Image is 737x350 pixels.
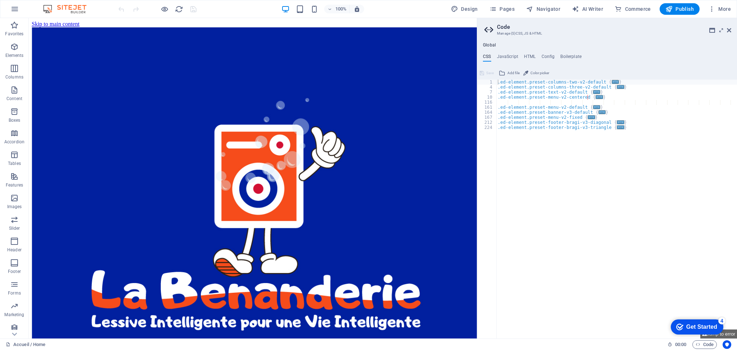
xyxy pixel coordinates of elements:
[5,31,23,37] p: Favorites
[524,54,536,62] h4: HTML
[483,42,496,48] h4: Global
[497,24,731,30] h2: Code
[615,5,651,13] span: Commerce
[560,54,582,62] h4: Boilerplate
[9,117,21,123] p: Boxes
[451,5,478,13] span: Design
[4,4,56,19] div: Get Started 4 items remaining, 20% complete
[489,5,515,13] span: Pages
[7,247,22,253] p: Header
[478,95,497,100] div: 10
[569,3,606,15] button: AI Writer
[478,80,497,85] div: 1
[483,54,491,62] h4: CSS
[354,6,360,12] i: On resize automatically adjust zoom level to fit chosen device.
[175,5,183,13] i: Reload page
[5,53,24,58] p: Elements
[6,182,23,188] p: Features
[593,90,601,94] span: ...
[668,340,687,349] h6: Session time
[522,69,550,77] button: Color picker
[41,5,95,13] img: Editor Logo
[612,3,654,15] button: Commerce
[3,3,51,9] a: Skip to main content
[487,3,517,15] button: Pages
[8,161,21,166] p: Tables
[572,5,603,13] span: AI Writer
[7,204,22,210] p: Images
[9,225,20,231] p: Slider
[617,120,624,124] span: ...
[448,3,481,15] button: Design
[160,5,169,13] button: Click here to leave preview mode and continue editing
[705,3,734,15] button: More
[660,3,700,15] button: Publish
[324,5,350,13] button: 100%
[19,8,50,14] div: Get Started
[526,5,560,13] span: Navigator
[175,5,183,13] button: reload
[478,105,497,110] div: 161
[478,110,497,115] div: 164
[542,54,555,62] h4: Config
[478,120,497,125] div: 212
[5,74,23,80] p: Columns
[51,1,59,9] div: 4
[675,340,686,349] span: 00 00
[507,69,520,77] span: Add file
[696,340,714,349] span: Code
[588,115,595,119] span: ...
[335,5,347,13] h6: 100%
[497,30,717,37] h3: Manage (S)CSS, JS & HTML
[8,269,21,274] p: Footer
[523,3,563,15] button: Navigator
[617,125,624,129] span: ...
[617,85,624,89] span: ...
[8,290,21,296] p: Forms
[478,85,497,90] div: 4
[4,312,24,318] p: Marketing
[478,90,497,95] div: 7
[680,342,681,347] span: :
[478,125,497,130] div: 224
[4,139,24,145] p: Accordion
[723,340,731,349] button: Usercentrics
[478,115,497,120] div: 167
[498,69,521,77] button: Add file
[478,100,497,105] div: 116
[612,80,619,84] span: ...
[530,69,549,77] span: Color picker
[665,5,694,13] span: Publish
[598,110,606,114] span: ...
[497,54,518,62] h4: JavaScript
[593,105,601,109] span: ...
[692,340,717,349] button: Code
[708,5,731,13] span: More
[6,340,45,349] a: Click to cancel selection. Double-click to open Pages
[6,96,22,102] p: Content
[448,3,481,15] div: Design (Ctrl+Alt+Y)
[596,95,603,99] span: ...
